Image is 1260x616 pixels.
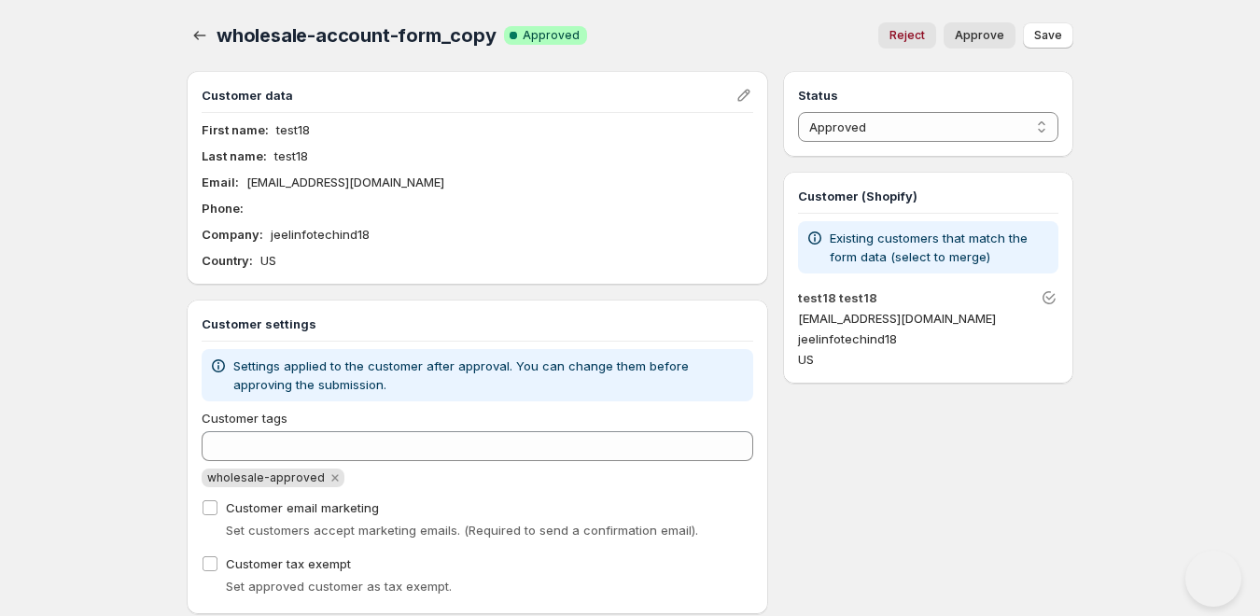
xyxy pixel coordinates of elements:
b: Last name : [202,148,267,163]
h3: Status [798,86,1058,105]
b: Email : [202,175,239,189]
span: Customer tags [202,411,287,426]
button: Reject [878,22,936,49]
h3: Customer settings [202,315,753,333]
h3: Customer data [202,86,735,105]
b: Country : [202,253,253,268]
span: Approve [955,28,1004,43]
span: wholesale-approved [207,470,325,484]
p: jeelinfotechind18 [271,225,370,244]
h3: Customer (Shopify) [798,187,1058,205]
span: Set customers accept marketing emails. (Required to send a confirmation email). [226,523,698,538]
b: Phone : [202,201,244,216]
b: First name : [202,122,269,137]
span: Customer tax exempt [226,556,351,571]
button: Save [1023,22,1073,49]
p: Existing customers that match the form data (select to merge) [830,229,1051,266]
span: Approved [523,28,580,43]
button: Approve [944,22,1015,49]
span: Customer email marketing [226,500,379,515]
button: Unlink [1036,285,1062,311]
b: Company : [202,227,263,242]
span: Save [1034,28,1062,43]
a: test18 test18 [798,290,877,305]
button: Remove wholesale-approved [327,469,343,486]
span: Set approved customer as tax exempt. [226,579,452,594]
p: US [260,251,276,270]
span: wholesale-account-form_copy [217,24,497,47]
span: US [798,352,814,367]
button: Edit [731,82,757,108]
iframe: Help Scout Beacon - Open [1185,551,1241,607]
span: Reject [889,28,925,43]
p: test18 [276,120,310,139]
span: jeelinfotechind18 [798,331,897,346]
p: [EMAIL_ADDRESS][DOMAIN_NAME] [798,309,1058,328]
p: Settings applied to the customer after approval. You can change them before approving the submiss... [233,357,746,394]
p: test18 [274,147,308,165]
p: [EMAIL_ADDRESS][DOMAIN_NAME] [246,173,444,191]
